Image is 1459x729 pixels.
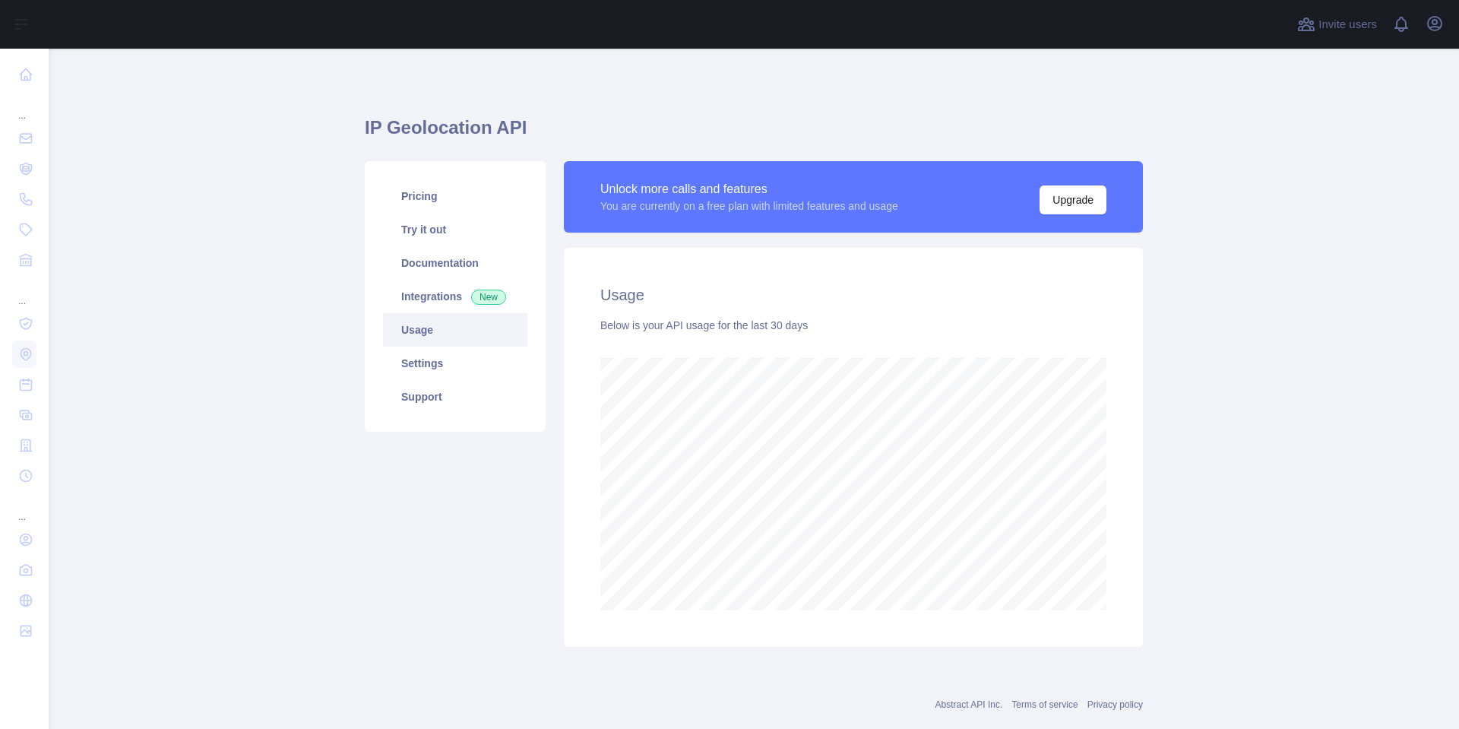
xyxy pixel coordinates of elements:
div: ... [12,91,36,122]
div: ... [12,493,36,523]
a: Pricing [383,179,527,213]
div: Below is your API usage for the last 30 days [600,318,1106,333]
h1: IP Geolocation API [365,116,1143,152]
a: Documentation [383,246,527,280]
a: Try it out [383,213,527,246]
a: Abstract API Inc. [935,699,1003,710]
div: You are currently on a free plan with limited features and usage [600,198,898,214]
span: Invite users [1318,16,1377,33]
span: New [471,290,506,305]
button: Invite users [1294,12,1380,36]
div: Unlock more calls and features [600,180,898,198]
a: Terms of service [1011,699,1078,710]
a: Support [383,380,527,414]
button: Upgrade [1040,185,1106,214]
a: Settings [383,347,527,380]
h2: Usage [600,284,1106,306]
a: Integrations New [383,280,527,313]
a: Privacy policy [1087,699,1143,710]
a: Usage [383,313,527,347]
div: ... [12,277,36,307]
